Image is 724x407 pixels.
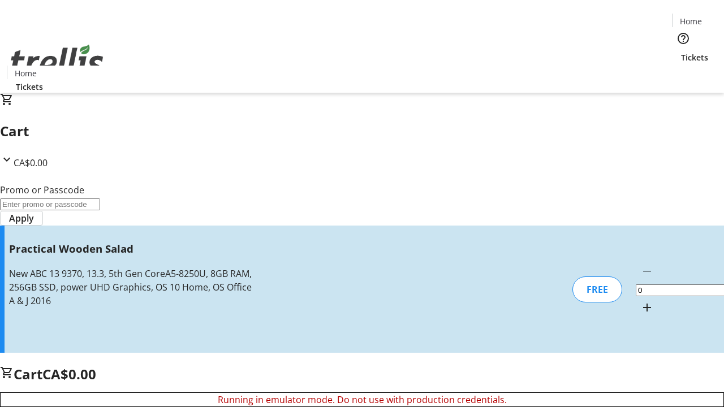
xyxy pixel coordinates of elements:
a: Tickets [672,51,717,63]
span: CA$0.00 [42,365,96,383]
span: CA$0.00 [14,157,48,169]
span: Apply [9,211,34,225]
a: Tickets [7,81,52,93]
a: Home [7,67,44,79]
span: Home [680,15,702,27]
span: Tickets [16,81,43,93]
span: Tickets [681,51,708,63]
div: FREE [572,276,622,302]
h3: Practical Wooden Salad [9,241,256,257]
a: Home [673,15,709,27]
span: Home [15,67,37,79]
button: Help [672,27,695,50]
button: Cart [672,63,695,86]
img: Orient E2E Organization Z0uBci4IhH's Logo [7,32,107,89]
button: Increment by one [636,296,658,319]
div: New ABC 13 9370, 13.3, 5th Gen CoreA5-8250U, 8GB RAM, 256GB SSD, power UHD Graphics, OS 10 Home, ... [9,267,256,308]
